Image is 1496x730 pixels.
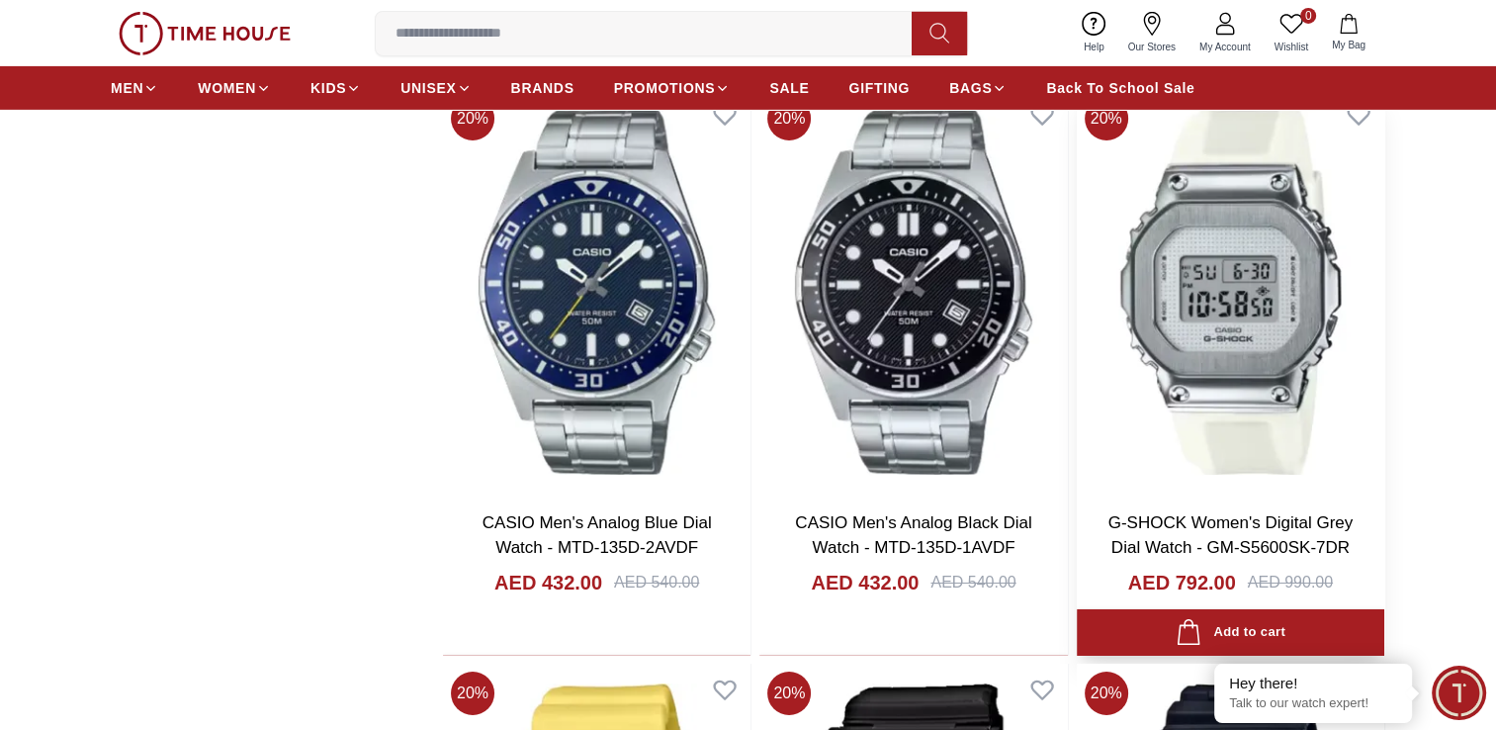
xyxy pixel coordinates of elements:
div: Add to cart [1176,619,1285,646]
a: Our Stores [1116,8,1188,58]
h4: AED 432.00 [811,569,919,596]
span: SALE [769,78,809,98]
span: Back To School Sale [1046,78,1194,98]
span: 20 % [1085,97,1128,140]
a: CASIO Men's Analog Black Dial Watch - MTD-135D-1AVDF [795,513,1031,558]
a: MEN [111,70,158,106]
span: BAGS [949,78,992,98]
div: AED 540.00 [614,571,699,594]
a: GIFTING [848,70,910,106]
span: 20 % [451,672,494,715]
img: CASIO Men's Analog Black Dial Watch - MTD-135D-1AVDF [759,89,1067,495]
div: Hey there! [1229,674,1397,693]
button: My Bag [1320,10,1377,56]
span: PROMOTIONS [614,78,716,98]
span: UNISEX [400,78,456,98]
span: My Account [1191,40,1259,54]
a: Help [1072,8,1116,58]
a: SALE [769,70,809,106]
a: KIDS [310,70,361,106]
a: WOMEN [198,70,271,106]
div: Chat Widget [1432,666,1486,720]
span: 0 [1300,8,1316,24]
div: AED 990.00 [1248,571,1333,594]
span: WOMEN [198,78,256,98]
span: Our Stores [1120,40,1184,54]
img: ... [119,12,291,55]
img: CASIO Men's Analog Blue Dial Watch - MTD-135D-2AVDF [443,89,750,495]
a: G-SHOCK Women's Digital Grey Dial Watch - GM-S5600SK-7DR [1108,513,1354,558]
a: CASIO Men's Analog Blue Dial Watch - MTD-135D-2AVDF [483,513,712,558]
span: 20 % [767,672,811,715]
h4: AED 432.00 [494,569,602,596]
span: Help [1076,40,1112,54]
a: UNISEX [400,70,471,106]
span: Wishlist [1267,40,1316,54]
span: KIDS [310,78,346,98]
p: Talk to our watch expert! [1229,695,1397,712]
div: AED 540.00 [930,571,1015,594]
a: PROMOTIONS [614,70,731,106]
span: 20 % [451,97,494,140]
a: BRANDS [511,70,574,106]
button: Add to cart [1077,609,1384,656]
span: 20 % [767,97,811,140]
h4: AED 792.00 [1128,569,1236,596]
a: 0Wishlist [1263,8,1320,58]
span: MEN [111,78,143,98]
span: My Bag [1324,38,1373,52]
img: G-SHOCK Women's Digital Grey Dial Watch - GM-S5600SK-7DR [1077,89,1384,495]
span: BRANDS [511,78,574,98]
a: Back To School Sale [1046,70,1194,106]
span: 20 % [1085,672,1128,715]
span: GIFTING [848,78,910,98]
a: BAGS [949,70,1007,106]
